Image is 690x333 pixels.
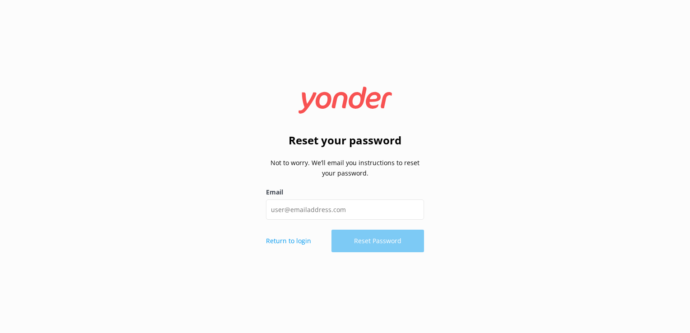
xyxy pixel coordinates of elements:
label: Email [266,187,424,197]
input: user@emailaddress.com [266,199,424,220]
p: Not to worry. We’ll email you instructions to reset your password. [266,158,424,178]
h2: Reset your password [266,132,424,149]
a: Return to login [266,236,311,246]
